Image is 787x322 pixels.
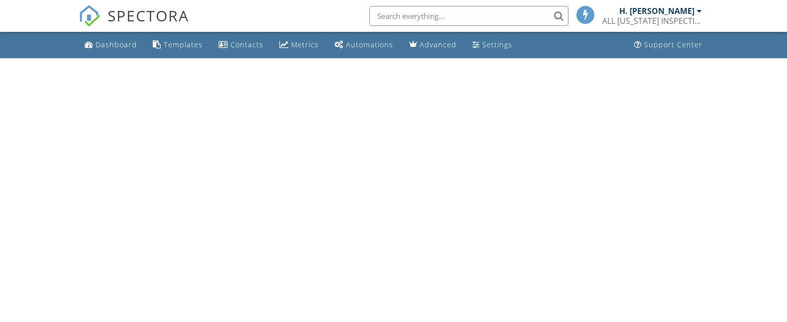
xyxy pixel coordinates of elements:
[149,36,207,54] a: Templates
[81,36,141,54] a: Dashboard
[644,40,702,49] div: Support Center
[164,40,203,49] div: Templates
[346,40,393,49] div: Automations
[468,36,516,54] a: Settings
[420,40,456,49] div: Advanced
[79,13,189,34] a: SPECTORA
[79,5,101,27] img: The Best Home Inspection Software - Spectora
[405,36,460,54] a: Advanced
[369,6,568,26] input: Search everything...
[619,6,694,16] div: H. [PERSON_NAME]
[291,40,319,49] div: Metrics
[215,36,267,54] a: Contacts
[331,36,397,54] a: Automations (Basic)
[630,36,706,54] a: Support Center
[275,36,323,54] a: Metrics
[108,5,189,26] span: SPECTORA
[602,16,702,26] div: ALL FLORIDA INSPECTIONS & EXTERMINATING, INC.
[482,40,512,49] div: Settings
[96,40,137,49] div: Dashboard
[230,40,263,49] div: Contacts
